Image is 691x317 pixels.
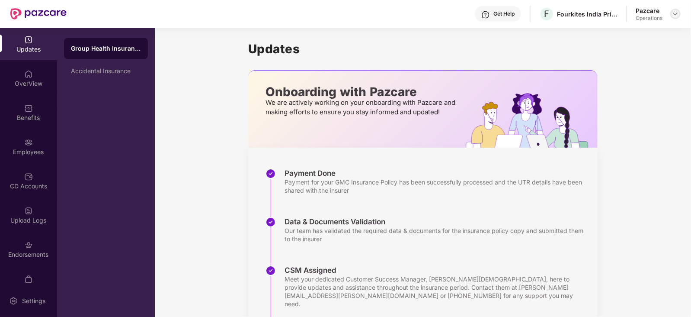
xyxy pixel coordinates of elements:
[481,10,490,19] img: svg+xml;base64,PHN2ZyBpZD0iSGVscC0zMngzMiIgeG1sbnM9Imh0dHA6Ly93d3cudzMub3JnLzIwMDAvc3ZnIiB3aWR0aD...
[24,172,33,181] img: svg+xml;base64,PHN2ZyBpZD0iQ0RfQWNjb3VudHMiIGRhdGEtbmFtZT0iQ0QgQWNjb3VudHMiIHhtbG5zPSJodHRwOi8vd3...
[285,178,589,194] div: Payment for your GMC Insurance Policy has been successfully processed and the UTR details have be...
[636,6,662,15] div: Pazcare
[266,98,458,117] p: We are actively working on your onboarding with Pazcare and making efforts to ensure you stay inf...
[24,70,33,78] img: svg+xml;base64,PHN2ZyBpZD0iSG9tZSIgeG1sbnM9Imh0dHA6Ly93d3cudzMub3JnLzIwMDAvc3ZnIiB3aWR0aD0iMjAiIG...
[248,42,598,56] h1: Updates
[24,241,33,249] img: svg+xml;base64,PHN2ZyBpZD0iRW5kb3JzZW1lbnRzIiB4bWxucz0iaHR0cDovL3d3dy53My5vcmcvMjAwMC9zdmciIHdpZH...
[493,10,515,17] div: Get Help
[24,138,33,147] img: svg+xml;base64,PHN2ZyBpZD0iRW1wbG95ZWVzIiB4bWxucz0iaHR0cDovL3d3dy53My5vcmcvMjAwMC9zdmciIHdpZHRoPS...
[285,275,589,308] div: Meet your dedicated Customer Success Manager, [PERSON_NAME][DEMOGRAPHIC_DATA], here to provide up...
[24,36,33,44] img: svg+xml;base64,PHN2ZyBpZD0iVXBkYXRlZCIgeG1sbnM9Imh0dHA6Ly93d3cudzMub3JnLzIwMDAvc3ZnIiB3aWR0aD0iMj...
[266,265,276,276] img: svg+xml;base64,PHN2ZyBpZD0iU3RlcC1Eb25lLTMyeDMyIiB4bWxucz0iaHR0cDovL3d3dy53My5vcmcvMjAwMC9zdmciIH...
[10,8,67,19] img: New Pazcare Logo
[285,217,589,226] div: Data & Documents Validation
[24,104,33,113] img: svg+xml;base64,PHN2ZyBpZD0iQmVuZWZpdHMiIHhtbG5zPSJodHRwOi8vd3d3LnczLm9yZy8yMDAwL3N2ZyIgd2lkdGg9Ij...
[266,217,276,227] img: svg+xml;base64,PHN2ZyBpZD0iU3RlcC1Eb25lLTMyeDMyIiB4bWxucz0iaHR0cDovL3d3dy53My5vcmcvMjAwMC9zdmciIH...
[71,68,141,74] div: Accidental Insurance
[285,168,589,178] div: Payment Done
[285,226,589,243] div: Our team has validated the required data & documents for the insurance policy copy and submitted ...
[19,297,48,305] div: Settings
[672,10,679,17] img: svg+xml;base64,PHN2ZyBpZD0iRHJvcGRvd24tMzJ4MzIiIHhtbG5zPSJodHRwOi8vd3d3LnczLm9yZy8yMDAwL3N2ZyIgd2...
[636,15,662,22] div: Operations
[9,297,18,305] img: svg+xml;base64,PHN2ZyBpZD0iU2V0dGluZy0yMHgyMCIgeG1sbnM9Imh0dHA6Ly93d3cudzMub3JnLzIwMDAvc3ZnIiB3aW...
[266,88,458,96] p: Onboarding with Pazcare
[24,207,33,215] img: svg+xml;base64,PHN2ZyBpZD0iVXBsb2FkX0xvZ3MiIGRhdGEtbmFtZT0iVXBsb2FkIExvZ3MiIHhtbG5zPSJodHRwOi8vd3...
[71,44,141,53] div: Group Health Insurance
[285,265,589,275] div: CSM Assigned
[544,9,550,19] span: F
[557,10,617,18] div: Fourkites India Private Limited
[466,93,598,148] img: hrOnboarding
[24,275,33,284] img: svg+xml;base64,PHN2ZyBpZD0iTXlfT3JkZXJzIiBkYXRhLW5hbWU9Ik15IE9yZGVycyIgeG1sbnM9Imh0dHA6Ly93d3cudz...
[266,168,276,179] img: svg+xml;base64,PHN2ZyBpZD0iU3RlcC1Eb25lLTMyeDMyIiB4bWxucz0iaHR0cDovL3d3dy53My5vcmcvMjAwMC9zdmciIH...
